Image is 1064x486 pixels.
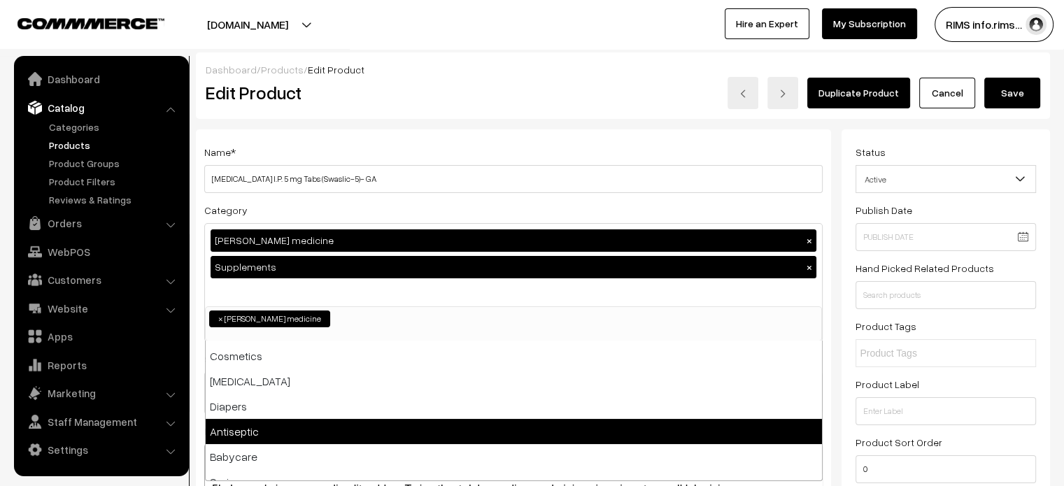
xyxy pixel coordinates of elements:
img: right-arrow.png [779,90,787,98]
label: Product Tags [856,319,916,334]
button: × [803,261,816,273]
a: Product Groups [45,156,184,171]
li: [MEDICAL_DATA] [206,369,822,394]
label: Product Sort Order [856,435,942,450]
span: Edit Product [308,64,364,76]
a: Staff Management [17,409,184,434]
input: Publish Date [856,223,1036,251]
label: Product Label [856,377,919,392]
span: Active [856,167,1035,192]
label: Hand Picked Related Products [856,261,994,276]
a: My Subscription [822,8,917,39]
span: × [218,313,223,325]
img: COMMMERCE [17,18,164,29]
li: Generic Aadhaar medicine [209,310,330,327]
img: left-arrow.png [739,90,747,98]
button: Save [984,78,1040,108]
a: Product Filters [45,174,184,189]
li: Diapers [206,394,822,419]
a: Apps [17,324,184,349]
div: [PERSON_NAME] medicine [211,229,816,252]
a: Marketing [17,380,184,406]
label: Publish Date [856,203,912,217]
a: Duplicate Product [807,78,910,108]
input: Search products [856,281,1036,309]
div: Supplements [211,256,816,278]
img: user [1026,14,1047,35]
li: Babycare [206,444,822,469]
a: WebPOS [17,239,184,264]
button: × [803,234,816,247]
a: Cancel [919,78,975,108]
label: Name [204,145,236,159]
span: Active [856,165,1036,193]
input: Enter Label [856,397,1036,425]
a: Customers [17,267,184,292]
a: Website [17,296,184,321]
h2: Edit Product [206,82,541,103]
input: Enter Number [856,455,1036,483]
a: Products [261,64,304,76]
label: Status [856,145,886,159]
a: Reports [17,352,184,378]
li: Antiseptic [206,419,822,444]
a: Hire an Expert [725,8,809,39]
a: Categories [45,120,184,134]
button: RIMS info.rims… [935,7,1054,42]
a: Dashboard [17,66,184,92]
a: Catalog [17,95,184,120]
input: Product Tags [860,346,982,361]
a: COMMMERCE [17,14,140,31]
label: Category [204,203,248,217]
button: [DOMAIN_NAME] [158,7,337,42]
div: / / [206,62,1040,77]
a: Products [45,138,184,152]
a: Orders [17,210,184,236]
li: Cosmetics [206,343,822,369]
a: Reviews & Ratings [45,192,184,207]
a: Dashboard [206,64,257,76]
input: Name [204,165,823,193]
a: Settings [17,437,184,462]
